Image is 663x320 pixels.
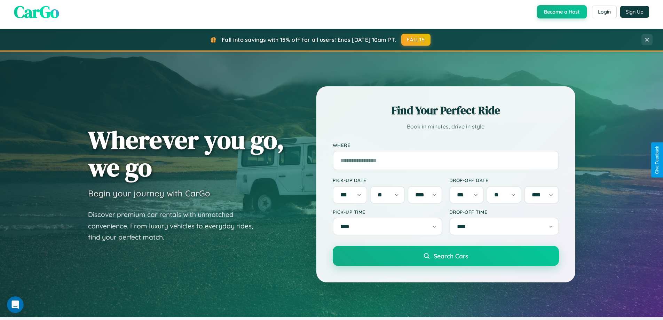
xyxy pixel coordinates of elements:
div: Give Feedback [655,146,660,174]
h2: Find Your Perfect Ride [333,103,559,118]
label: Pick-up Time [333,209,442,215]
label: Where [333,142,559,148]
p: Discover premium car rentals with unmatched convenience. From luxury vehicles to everyday rides, ... [88,209,262,243]
label: Drop-off Date [449,177,559,183]
label: Pick-up Date [333,177,442,183]
span: Fall into savings with 15% off for all users! Ends [DATE] 10am PT. [222,36,396,43]
button: Search Cars [333,246,559,266]
h1: Wherever you go, we go [88,126,284,181]
span: CarGo [14,0,59,23]
button: Sign Up [620,6,649,18]
button: Login [592,6,617,18]
iframe: Intercom live chat [7,296,24,313]
button: Become a Host [537,5,587,18]
span: Search Cars [434,252,468,260]
h3: Begin your journey with CarGo [88,188,210,198]
button: FALL15 [401,34,431,46]
p: Book in minutes, drive in style [333,122,559,132]
label: Drop-off Time [449,209,559,215]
